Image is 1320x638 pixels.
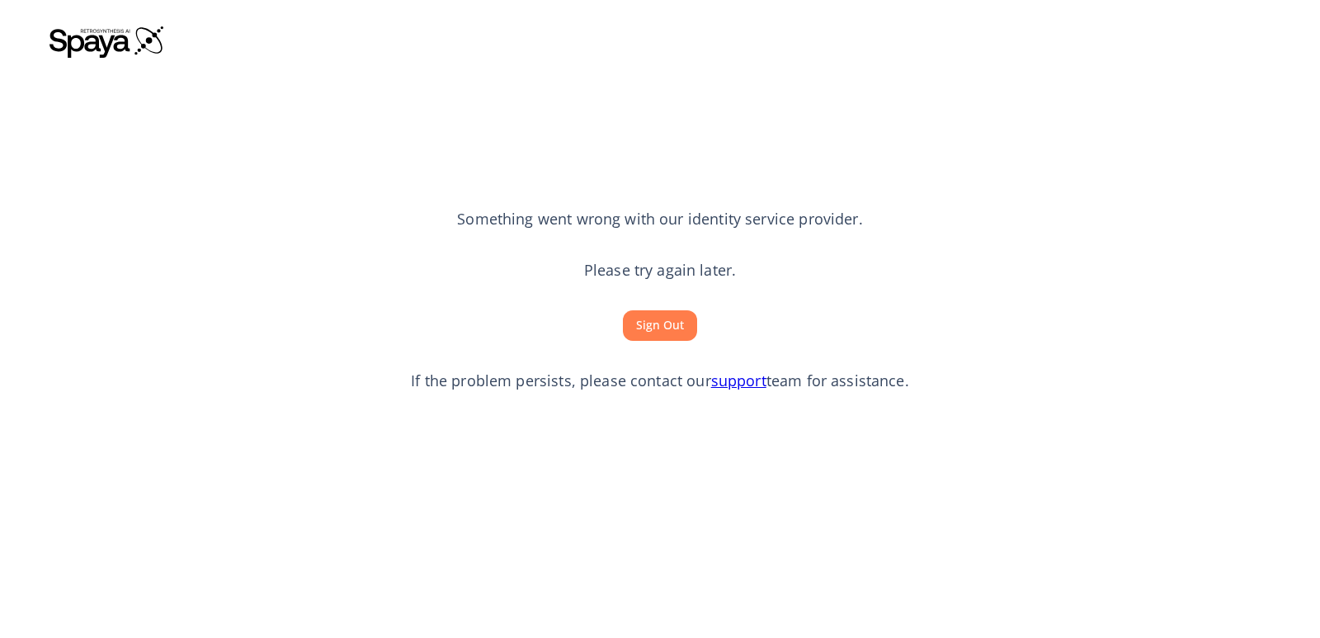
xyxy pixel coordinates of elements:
p: Something went wrong with our identity service provider. [457,209,862,230]
button: Sign Out [623,310,697,341]
a: support [711,371,766,390]
p: Please try again later. [584,260,736,281]
img: Spaya logo [49,25,165,58]
p: If the problem persists, please contact our team for assistance. [411,371,909,392]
